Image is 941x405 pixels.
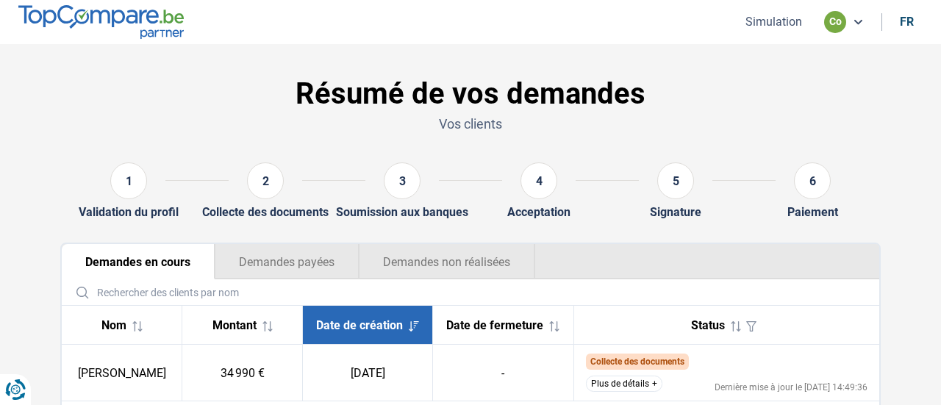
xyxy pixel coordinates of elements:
div: Dernière mise à jour le [DATE] 14:49:36 [715,383,867,392]
td: [PERSON_NAME] [62,345,182,401]
span: Date de fermeture [446,318,543,332]
div: Collecte des documents [202,205,329,219]
div: fr [900,15,914,29]
p: Vos clients [60,115,881,133]
div: Paiement [787,205,838,219]
div: 4 [520,162,557,199]
div: co [824,11,846,33]
button: Simulation [741,14,806,29]
button: Demandes non réalisées [359,244,535,279]
div: Validation du profil [79,205,179,219]
h1: Résumé de vos demandes [60,76,881,112]
button: Demandes payées [215,244,359,279]
div: Soumission aux banques [336,205,468,219]
span: Nom [101,318,126,332]
td: - [433,345,573,401]
span: Collecte des documents [590,356,684,367]
span: Date de création [316,318,403,332]
div: 6 [794,162,831,199]
input: Rechercher des clients par nom [68,279,873,305]
td: [DATE] [303,345,433,401]
img: TopCompare.be [18,5,184,38]
td: 34 990 € [182,345,303,401]
div: Acceptation [507,205,570,219]
div: 5 [657,162,694,199]
div: 3 [384,162,421,199]
span: Status [691,318,725,332]
span: Montant [212,318,257,332]
button: Demandes en cours [62,244,215,279]
div: Signature [650,205,701,219]
div: 1 [110,162,147,199]
button: Plus de détails [586,376,662,392]
div: 2 [247,162,284,199]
